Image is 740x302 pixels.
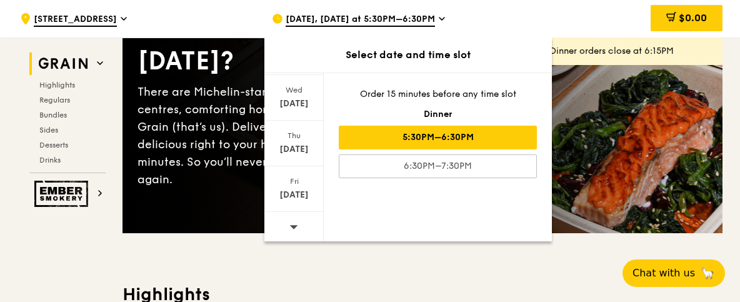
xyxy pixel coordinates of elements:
[286,13,435,27] span: [DATE], [DATE] at 5:30PM–6:30PM
[264,48,552,63] div: Select date and time slot
[622,259,725,287] button: Chat with us🦙
[34,53,92,75] img: Grain web logo
[39,111,67,119] span: Bundles
[550,45,712,58] div: Dinner orders close at 6:15PM
[700,266,715,281] span: 🦙
[137,11,422,78] div: What will you eat [DATE]?
[339,108,537,121] div: Dinner
[34,181,92,207] img: Ember Smokery web logo
[39,81,75,89] span: Highlights
[632,266,695,281] span: Chat with us
[39,96,70,104] span: Regulars
[34,13,117,27] span: [STREET_ADDRESS]
[266,131,322,141] div: Thu
[266,98,322,110] div: [DATE]
[39,156,61,164] span: Drinks
[679,12,707,24] span: $0.00
[266,85,322,95] div: Wed
[339,88,537,101] div: Order 15 minutes before any time slot
[339,154,537,178] div: 6:30PM–7:30PM
[266,143,322,156] div: [DATE]
[266,189,322,201] div: [DATE]
[137,83,422,188] div: There are Michelin-star restaurants, hawker centres, comforting home-cooked classics… and Grain (...
[39,126,58,134] span: Sides
[39,141,68,149] span: Desserts
[339,126,537,149] div: 5:30PM–6:30PM
[266,176,322,186] div: Fri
